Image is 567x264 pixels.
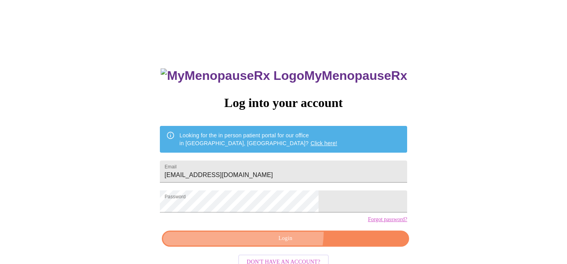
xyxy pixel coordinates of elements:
[171,234,400,244] span: Login
[161,68,304,83] img: MyMenopauseRx Logo
[180,128,337,150] div: Looking for the in person patient portal for our office in [GEOGRAPHIC_DATA], [GEOGRAPHIC_DATA]?
[368,216,407,223] a: Forgot password?
[161,68,407,83] h3: MyMenopauseRx
[311,140,337,146] a: Click here!
[162,231,409,247] button: Login
[160,96,407,110] h3: Log into your account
